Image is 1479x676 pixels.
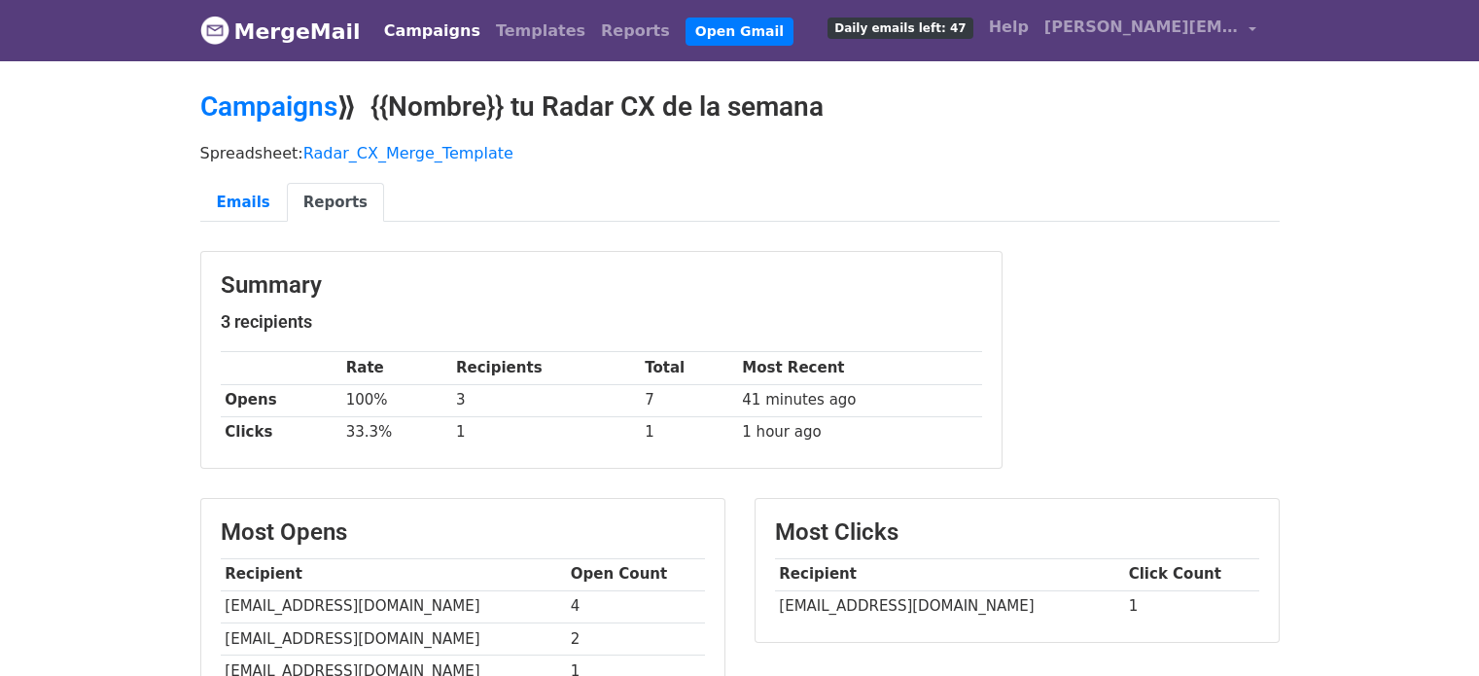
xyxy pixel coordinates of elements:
[820,8,980,47] a: Daily emails left: 47
[341,416,451,448] td: 33.3%
[775,558,1124,590] th: Recipient
[200,183,287,223] a: Emails
[488,12,593,51] a: Templates
[451,352,640,384] th: Recipients
[566,558,705,590] th: Open Count
[828,18,972,39] span: Daily emails left: 47
[303,144,513,162] a: Radar_CX_Merge_Template
[738,384,982,416] td: 41 minutes ago
[566,590,705,623] td: 4
[1124,590,1259,623] td: 1
[341,352,451,384] th: Rate
[221,518,705,547] h3: Most Opens
[1037,8,1264,53] a: [PERSON_NAME][EMAIL_ADDRESS][DOMAIN_NAME]
[686,18,793,46] a: Open Gmail
[738,352,982,384] th: Most Recent
[451,384,640,416] td: 3
[981,8,1037,47] a: Help
[221,590,566,623] td: [EMAIL_ADDRESS][DOMAIN_NAME]
[566,623,705,655] td: 2
[640,416,737,448] td: 1
[287,183,384,223] a: Reports
[1044,16,1239,39] span: [PERSON_NAME][EMAIL_ADDRESS][DOMAIN_NAME]
[341,384,451,416] td: 100%
[775,518,1259,547] h3: Most Clicks
[451,416,640,448] td: 1
[775,590,1124,623] td: [EMAIL_ADDRESS][DOMAIN_NAME]
[200,11,361,52] a: MergeMail
[200,143,1280,163] p: Spreadsheet:
[221,271,982,300] h3: Summary
[738,416,982,448] td: 1 hour ago
[593,12,678,51] a: Reports
[200,16,229,45] img: MergeMail logo
[221,558,566,590] th: Recipient
[200,90,337,123] a: Campaigns
[221,384,341,416] th: Opens
[640,352,737,384] th: Total
[200,90,1280,124] h2: ⟫ {{Nombre}} tu Radar CX de la semana
[221,623,566,655] td: [EMAIL_ADDRESS][DOMAIN_NAME]
[221,416,341,448] th: Clicks
[376,12,488,51] a: Campaigns
[640,384,737,416] td: 7
[1124,558,1259,590] th: Click Count
[221,311,982,333] h5: 3 recipients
